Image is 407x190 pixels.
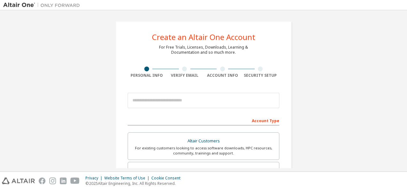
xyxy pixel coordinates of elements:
div: For existing customers looking to access software downloads, HPC resources, community, trainings ... [132,146,275,156]
img: instagram.svg [49,178,56,184]
div: Account Info [203,73,242,78]
div: Security Setup [242,73,280,78]
div: Students [132,166,275,175]
img: facebook.svg [39,178,45,184]
img: linkedin.svg [60,178,67,184]
img: altair_logo.svg [2,178,35,184]
img: Altair One [3,2,83,8]
p: © 2025 Altair Engineering, Inc. All Rights Reserved. [85,181,184,186]
div: Privacy [85,176,104,181]
div: For Free Trials, Licenses, Downloads, Learning & Documentation and so much more. [159,45,248,55]
div: Account Type [128,115,279,125]
img: youtube.svg [70,178,80,184]
div: Verify Email [166,73,204,78]
div: Cookie Consent [151,176,184,181]
div: Website Terms of Use [104,176,151,181]
div: Altair Customers [132,137,275,146]
div: Create an Altair One Account [152,33,255,41]
div: Personal Info [128,73,166,78]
